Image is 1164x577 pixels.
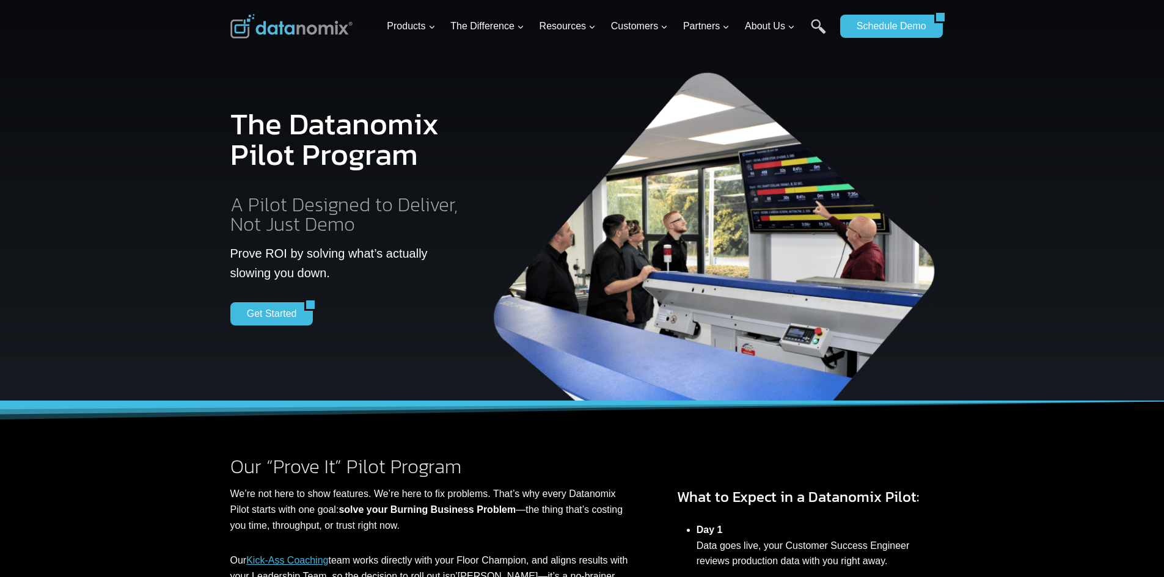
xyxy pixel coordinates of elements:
h3: What to Expect in a Datanomix Pilot: [677,486,934,508]
a: Kick-Ass Coaching [246,555,328,565]
a: Get Started [230,302,305,325]
h2: A Pilot Designed to Deliver, Not Just Demo [230,195,467,234]
span: About Us [745,18,795,34]
nav: Primary Navigation [382,7,834,46]
img: Datanomix [230,14,353,38]
li: Data goes live, your Customer Success Engineer reviews production data with you right away. [697,515,934,575]
a: Search [811,19,826,46]
h1: The Datanomix Pilot Program [230,99,467,180]
span: The Difference [450,18,524,34]
span: Products [387,18,435,34]
p: We’re not here to show features. We’re here to fix problems. That’s why every Datanomix Pilot sta... [230,486,628,533]
strong: Day 1 [697,524,723,535]
h2: Our “Prove It” Pilot Program [230,457,628,476]
strong: solve your Burning Business Problem [339,504,516,515]
span: Partners [683,18,730,34]
p: Prove ROI by solving what’s actually slowing you down. [230,244,467,283]
span: Resources [540,18,596,34]
span: Customers [611,18,668,34]
a: Schedule Demo [840,15,934,38]
img: The Datanomix Production Monitoring Pilot Program [486,61,945,401]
